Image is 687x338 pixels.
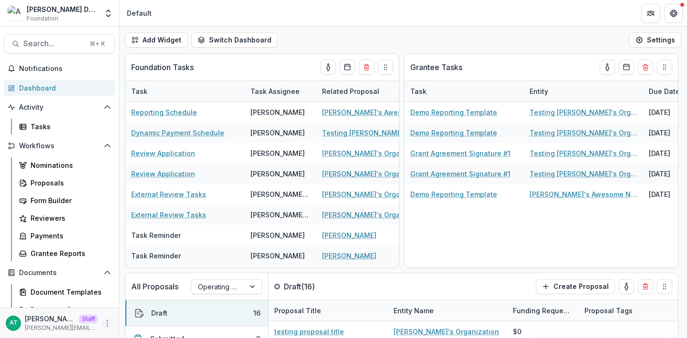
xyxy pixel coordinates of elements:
a: testing proposal title [274,327,344,337]
div: Proposal Tags [579,306,638,316]
a: Tasks [15,119,115,134]
button: toggle-assigned-to-me [619,279,634,294]
button: Get Help [664,4,683,23]
div: Entity Name [388,300,507,321]
div: Anna Test [10,320,18,326]
div: [PERSON_NAME] [250,107,305,117]
div: ⌘ + K [88,39,107,49]
div: [PERSON_NAME] [250,251,305,261]
div: Funding Requested [507,300,579,321]
a: Testing [PERSON_NAME]'s Organization [530,107,637,117]
div: Proposal Title [269,300,388,321]
button: Create Proposal [536,279,615,294]
a: Demo Reporting Template [410,107,497,117]
p: [PERSON_NAME][EMAIL_ADDRESS][DOMAIN_NAME] [25,324,98,332]
a: Testing [PERSON_NAME]'s Organization [530,148,637,158]
p: Foundation Tasks [131,61,194,73]
span: Search... [23,39,84,48]
a: [PERSON_NAME] [322,230,376,240]
div: [PERSON_NAME] [250,169,305,179]
div: Related Proposal [316,81,436,102]
div: Default [127,8,152,18]
a: Grantee Reports [15,246,115,261]
span: Foundation [27,14,58,23]
div: Form Builder [31,195,107,205]
a: Grant Agreement Signature #1 [410,148,510,158]
div: Reviewers [31,213,107,223]
div: Task [405,81,524,102]
div: Nominations [31,160,107,170]
div: Grantee Reports [31,248,107,258]
div: Task Assignee [245,81,316,102]
span: Activity [19,103,100,112]
div: Proposals [31,178,107,188]
div: Task [125,81,245,102]
div: Task [405,86,432,96]
button: More [102,318,113,329]
a: Document Templates [15,284,115,300]
div: Draft [151,308,167,318]
p: Task Reminder [131,230,181,240]
button: Calendar [340,60,355,75]
a: Dynamic Payment Schedule [131,128,224,138]
img: Anna Demo Foundation [8,6,23,21]
div: Related Proposal [316,86,385,96]
span: Documents [19,269,100,277]
a: [PERSON_NAME] [322,251,376,261]
p: [PERSON_NAME] [25,314,75,324]
a: Testing [PERSON_NAME]'s Organization [530,128,637,138]
div: Funding Requested [507,306,579,316]
a: Testing [PERSON_NAME]'s Organization - 2024 - [PERSON_NAME]'s Proposal Form [322,128,430,138]
button: Partners [641,4,660,23]
div: Entity [524,81,643,102]
a: Demo Reporting Template [410,189,497,199]
button: Open entity switcher [102,4,115,23]
a: External Review Tasks [131,210,206,220]
div: [PERSON_NAME] ([PERSON_NAME][EMAIL_ADDRESS][DOMAIN_NAME]) [250,210,311,220]
button: toggle-assigned-to-me [321,60,336,75]
button: Settings [629,32,681,48]
div: [PERSON_NAME] Demo Foundation [27,4,98,14]
a: Form Builder [15,193,115,208]
a: [PERSON_NAME]'s Organization - 2024 - Temelio General [PERSON_NAME] [322,210,430,220]
a: Payments [15,228,115,244]
button: Drag [378,60,393,75]
div: $0 [513,327,521,337]
button: Delete card [359,60,374,75]
a: Testing [PERSON_NAME]'s Organization [530,169,637,179]
a: External Review Tasks [131,189,206,199]
p: Staff [79,315,98,323]
div: Task Assignee [245,86,305,96]
a: Proposals [15,175,115,191]
a: Document Center [15,302,115,318]
div: [PERSON_NAME] [250,128,305,138]
a: Demo Reporting Template [410,128,497,138]
a: Dashboard [4,80,115,96]
a: Review Application [131,169,195,179]
button: Notifications [4,61,115,76]
div: Entity [524,86,554,96]
a: [PERSON_NAME]'s Awesome Nonprofit - 2023 - Temelio General [PERSON_NAME] Proposal [322,107,430,117]
span: Workflows [19,142,100,150]
p: Task Reminder [131,251,181,261]
button: toggle-assigned-to-me [600,60,615,75]
div: [PERSON_NAME] [250,148,305,158]
div: Tasks [31,122,107,132]
a: [PERSON_NAME]'s Awesome Nonprofit [530,189,637,199]
span: Notifications [19,65,111,73]
div: Payments [31,231,107,241]
a: Nominations [15,157,115,173]
p: All Proposals [131,281,178,292]
div: Task [125,86,153,96]
a: [PERSON_NAME]'s Organization - 2024 - Temelio Arts Application Form [322,189,430,199]
button: Drag [657,279,672,294]
a: Review Application [131,148,195,158]
button: Open Activity [4,100,115,115]
a: [PERSON_NAME]'s Organization - 2024 - Temelio Arts Application Form [322,169,430,179]
button: Delete card [638,279,653,294]
a: Reporting Schedule [131,107,197,117]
